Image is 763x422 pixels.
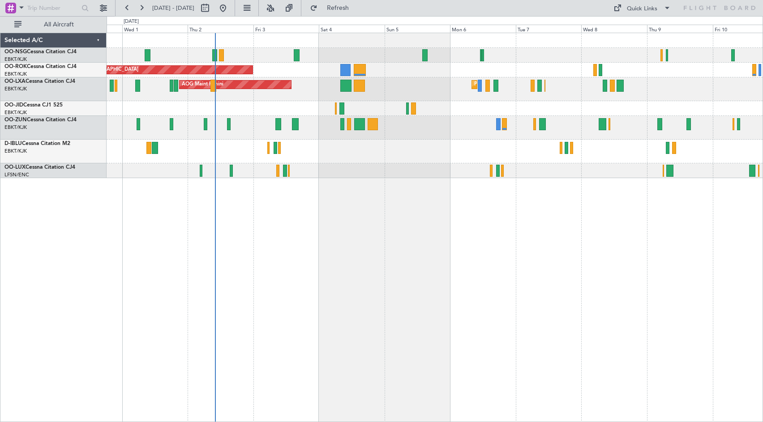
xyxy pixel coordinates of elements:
[581,25,647,33] div: Wed 8
[4,117,27,123] span: OO-ZUN
[450,25,516,33] div: Mon 6
[188,25,253,33] div: Thu 2
[609,1,675,15] button: Quick Links
[4,117,77,123] a: OO-ZUNCessna Citation CJ4
[4,71,27,77] a: EBKT/KJK
[319,5,357,11] span: Refresh
[4,102,63,108] a: OO-JIDCessna CJ1 525
[647,25,713,33] div: Thu 9
[4,109,27,116] a: EBKT/KJK
[27,1,79,15] input: Trip Number
[4,56,27,63] a: EBKT/KJK
[319,25,385,33] div: Sat 4
[4,85,27,92] a: EBKT/KJK
[10,17,97,32] button: All Aircraft
[124,18,139,26] div: [DATE]
[4,171,29,178] a: LFSN/ENC
[182,78,223,91] div: AOG Maint Rimini
[474,78,579,91] div: Planned Maint Kortrijk-[GEOGRAPHIC_DATA]
[4,49,77,55] a: OO-NSGCessna Citation CJ4
[23,21,94,28] span: All Aircraft
[4,79,75,84] a: OO-LXACessna Citation CJ4
[4,49,27,55] span: OO-NSG
[4,124,27,131] a: EBKT/KJK
[4,141,22,146] span: D-IBLU
[4,165,75,170] a: OO-LUXCessna Citation CJ4
[516,25,582,33] div: Tue 7
[122,25,188,33] div: Wed 1
[627,4,657,13] div: Quick Links
[385,25,450,33] div: Sun 5
[253,25,319,33] div: Fri 3
[4,64,77,69] a: OO-ROKCessna Citation CJ4
[4,79,26,84] span: OO-LXA
[4,141,70,146] a: D-IBLUCessna Citation M2
[306,1,360,15] button: Refresh
[4,102,23,108] span: OO-JID
[4,165,26,170] span: OO-LUX
[4,148,27,154] a: EBKT/KJK
[152,4,194,12] span: [DATE] - [DATE]
[4,64,27,69] span: OO-ROK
